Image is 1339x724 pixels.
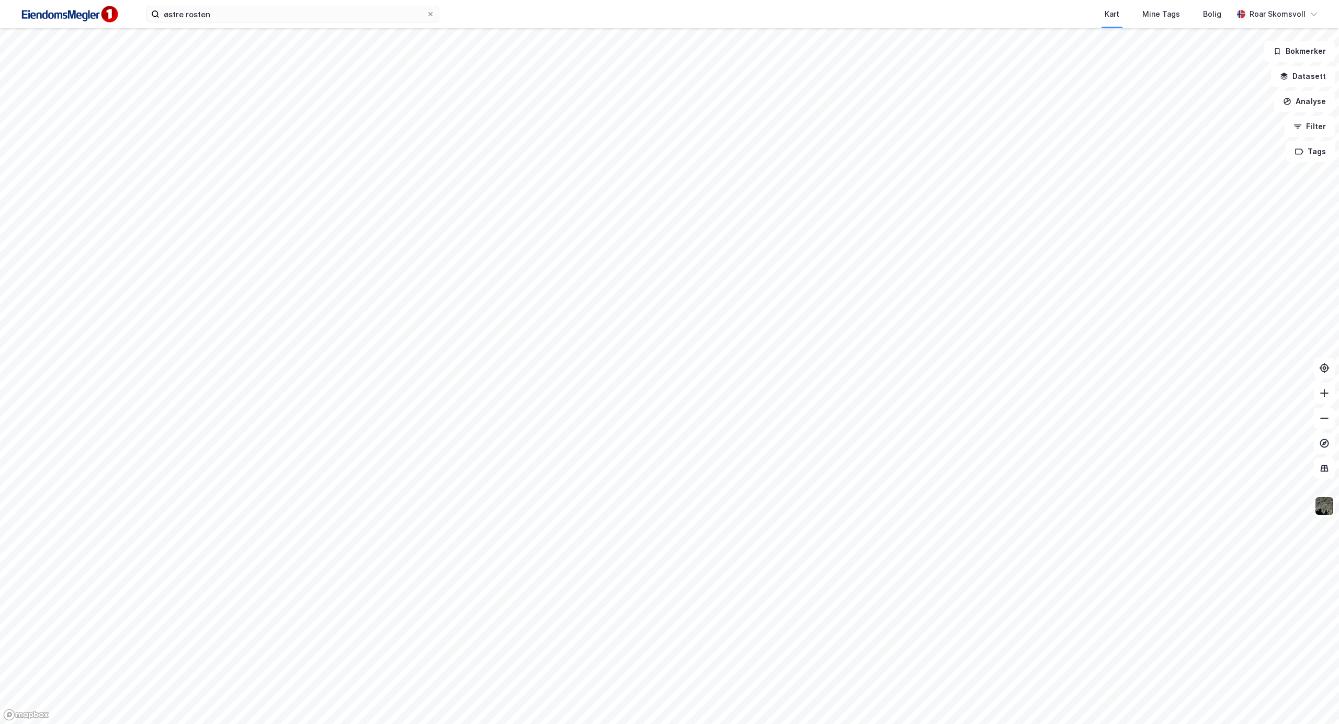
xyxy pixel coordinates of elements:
iframe: Chat Widget [1287,674,1339,724]
button: Bokmerker [1264,41,1335,62]
button: Tags [1286,141,1335,162]
a: Mapbox homepage [3,709,49,721]
div: Roar Skomsvoll [1250,8,1306,20]
img: 9k= [1314,496,1334,516]
button: Datasett [1271,66,1335,87]
div: Bolig [1203,8,1221,20]
div: Mine Tags [1142,8,1180,20]
button: Filter [1285,116,1335,137]
button: Analyse [1274,91,1335,112]
div: Kart [1105,8,1119,20]
input: Søk på adresse, matrikkel, gårdeiere, leietakere eller personer [160,6,426,22]
img: F4PB6Px+NJ5v8B7XTbfpPpyloAAAAASUVORK5CYII= [17,3,121,26]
